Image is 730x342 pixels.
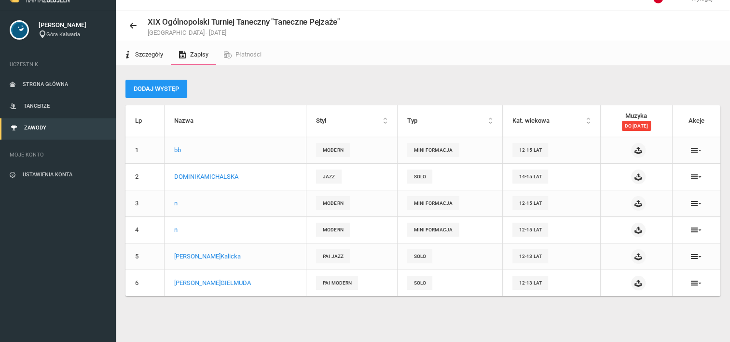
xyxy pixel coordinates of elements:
span: solo [407,276,432,290]
div: n [174,225,296,235]
td: 5 [125,243,164,270]
span: 12-13 lat [512,249,548,263]
span: mini formacja [407,223,459,237]
th: Kat. wiekowa [502,105,600,137]
span: Modern [316,143,350,157]
span: mini formacja [407,143,459,157]
a: Szczegóły [116,44,171,65]
span: mini formacja [407,196,459,210]
span: Modern [316,223,350,237]
a: Płatności [216,44,269,65]
span: Ustawienia konta [23,171,72,178]
th: Muzyka [600,105,672,137]
span: Uczestnik [10,60,106,70]
span: 14-15 lat [512,170,548,184]
th: Typ [397,105,502,137]
img: svg [10,20,29,40]
td: 4 [125,216,164,243]
div: n [174,199,296,208]
span: XIX Ogólnopolski Turniej Taneczny "Taneczne Pejzaże" [148,17,340,27]
p: DOMINIKA MICHALSKA [174,172,296,182]
span: do [DATE] [622,121,651,130]
span: solo [407,170,432,184]
td: 1 [125,137,164,163]
div: Góra Kalwaria [39,31,106,39]
span: 12-15 lat [512,143,548,157]
span: 12-15 lat [512,196,548,210]
span: Moje konto [10,150,106,160]
div: bb [174,145,296,155]
span: solo [407,249,432,263]
span: Tancerze [24,103,50,109]
span: 12-13 lat [512,276,548,290]
span: Szczegóły [135,51,163,58]
th: Akcje [672,105,720,137]
small: [GEOGRAPHIC_DATA] - [DATE] [148,29,340,36]
td: 3 [125,190,164,216]
p: [PERSON_NAME] GIELMUDA [174,278,296,288]
th: Nazwa [164,105,306,137]
span: Strona główna [23,81,68,87]
span: PAI modern [316,276,358,290]
th: Lp [125,105,164,137]
span: Zapisy [190,51,208,58]
p: [PERSON_NAME] Kalicka [174,252,296,261]
span: Modern [316,196,350,210]
th: Styl [306,105,397,137]
span: Zawody [24,125,46,131]
td: 2 [125,163,164,190]
span: PAI Jazz [316,249,350,263]
span: Płatności [235,51,262,58]
span: Jazz [316,170,341,184]
button: Dodaj występ [125,80,187,98]
td: 6 [125,270,164,296]
span: [PERSON_NAME] [39,20,106,30]
a: Zapisy [171,44,216,65]
span: 12-15 lat [512,223,548,237]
